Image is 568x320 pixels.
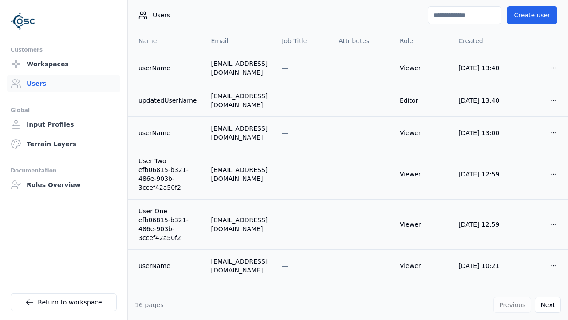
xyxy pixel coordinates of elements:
[11,293,117,311] a: Return to workspace
[128,30,204,52] th: Name
[211,257,268,275] div: [EMAIL_ADDRESS][DOMAIN_NAME]
[138,96,197,105] a: updatedUserName
[138,261,197,270] a: userName
[458,128,504,137] div: [DATE] 13:00
[153,11,170,20] span: Users
[138,64,197,72] a: userName
[331,30,393,52] th: Attributes
[282,221,288,228] span: —
[211,59,268,77] div: [EMAIL_ADDRESS][DOMAIN_NAME]
[11,165,117,176] div: Documentation
[458,261,504,270] div: [DATE] 10:21
[7,176,120,194] a: Roles Overview
[7,116,120,133] a: Input Profiles
[400,128,444,137] div: Viewer
[282,262,288,269] span: —
[400,170,444,179] div: Viewer
[400,64,444,72] div: Viewer
[458,64,504,72] div: [DATE] 13:40
[11,9,35,34] img: Logo
[204,30,275,52] th: Email
[393,30,451,52] th: Role
[535,297,561,313] button: Next
[507,6,557,24] button: Create user
[135,301,164,308] span: 16 pages
[275,30,331,52] th: Job Title
[400,261,444,270] div: Viewer
[282,129,288,136] span: —
[282,171,288,178] span: —
[11,105,117,116] div: Global
[400,220,444,229] div: Viewer
[138,156,197,192] a: User Two efb06815-b321-486e-903b-3ccef42a50f2
[138,207,197,242] a: User One efb06815-b321-486e-903b-3ccef42a50f2
[138,128,197,137] a: userName
[7,135,120,153] a: Terrain Layers
[458,220,504,229] div: [DATE] 12:59
[451,30,511,52] th: Created
[211,92,268,109] div: [EMAIL_ADDRESS][DOMAIN_NAME]
[7,55,120,73] a: Workspaces
[11,44,117,55] div: Customers
[400,96,444,105] div: Editor
[211,124,268,142] div: [EMAIL_ADDRESS][DOMAIN_NAME]
[458,170,504,179] div: [DATE] 12:59
[282,97,288,104] span: —
[7,75,120,92] a: Users
[211,216,268,233] div: [EMAIL_ADDRESS][DOMAIN_NAME]
[211,165,268,183] div: [EMAIL_ADDRESS][DOMAIN_NAME]
[282,64,288,72] span: —
[458,96,504,105] div: [DATE] 13:40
